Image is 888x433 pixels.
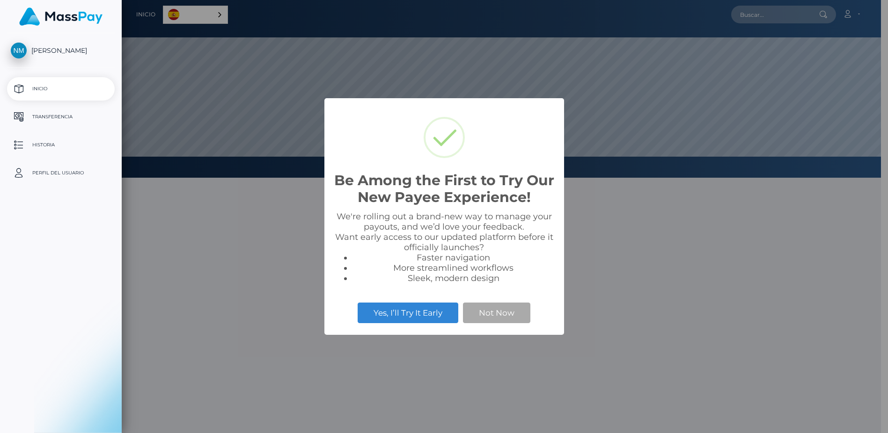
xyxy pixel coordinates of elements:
[352,263,555,273] li: More streamlined workflows
[352,273,555,283] li: Sleek, modern design
[352,253,555,263] li: Faster navigation
[11,166,111,180] p: Perfil del usuario
[7,46,115,55] span: [PERSON_NAME]
[19,7,103,26] img: MassPay
[463,303,530,323] button: Not Now
[11,82,111,96] p: Inicio
[358,303,458,323] button: Yes, I’ll Try It Early
[11,110,111,124] p: Transferencia
[334,172,555,206] h2: Be Among the First to Try Our New Payee Experience!
[334,211,555,283] div: We're rolling out a brand-new way to manage your payouts, and we’d love your feedback. Want early...
[11,138,111,152] p: Historia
